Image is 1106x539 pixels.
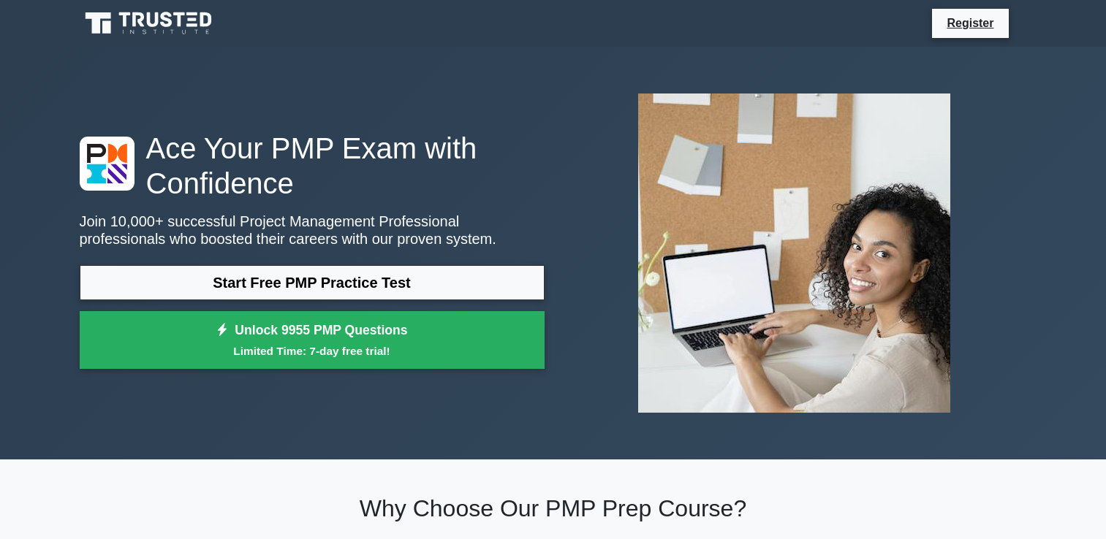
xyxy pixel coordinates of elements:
[80,494,1027,522] h2: Why Choose Our PMP Prep Course?
[80,311,545,370] a: Unlock 9955 PMP QuestionsLimited Time: 7-day free trial!
[98,343,526,359] small: Limited Time: 7-day free trial!
[80,213,545,248] p: Join 10,000+ successful Project Management Professional professionals who boosted their careers w...
[938,14,1002,32] a: Register
[80,131,545,201] h1: Ace Your PMP Exam with Confidence
[80,265,545,300] a: Start Free PMP Practice Test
